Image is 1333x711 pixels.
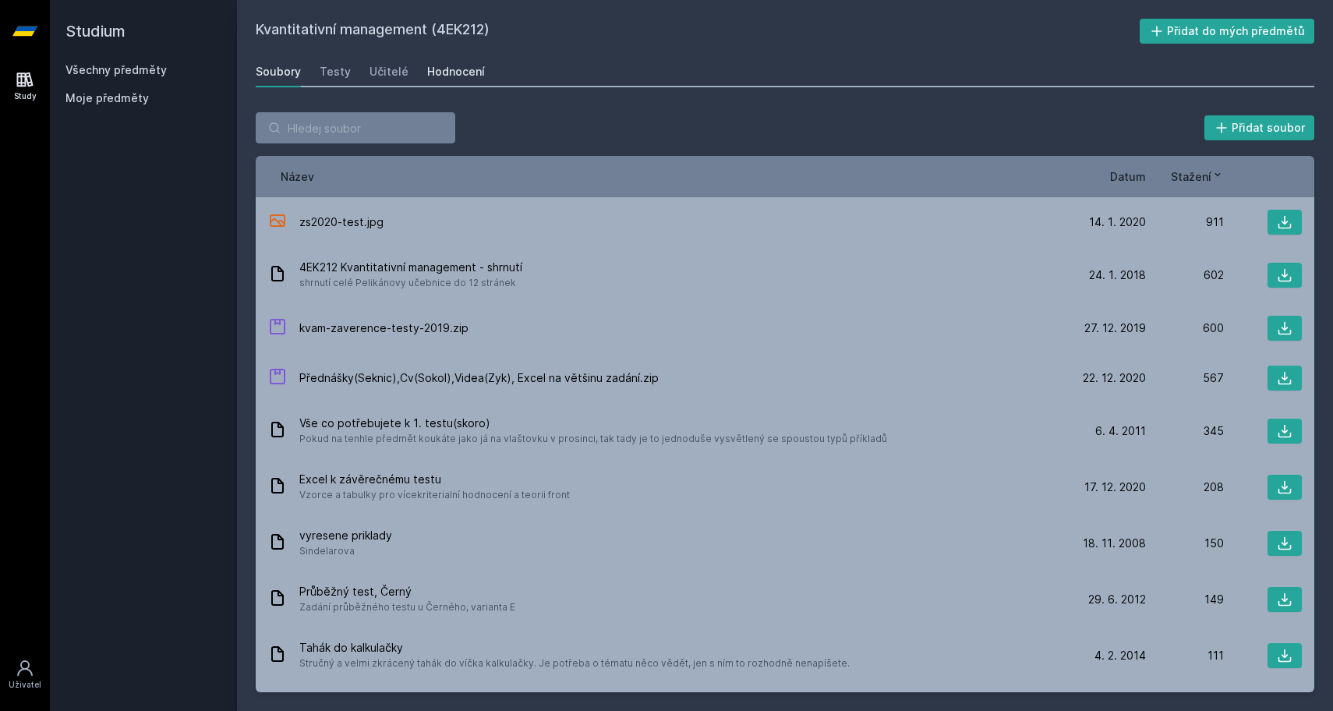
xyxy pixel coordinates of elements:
div: 602 [1146,267,1224,283]
div: 149 [1146,592,1224,607]
span: shrnutí celé Pelikánovy učebnice do 12 stránek [299,275,522,291]
a: Učitelé [369,56,408,87]
span: Excel k závěrečnému testu [299,472,570,487]
a: Soubory [256,56,301,87]
a: Testy [320,56,351,87]
span: 4EK212 Kvantitativní management - shrnutí [299,260,522,275]
div: 150 [1146,536,1224,551]
h2: Kvantitativní management (4EK212) [256,19,1140,44]
span: vyresene priklady [299,528,392,543]
div: 911 [1146,214,1224,230]
span: Vše co potřebujete k 1. testu(skoro) [299,416,887,431]
span: Zadání průběžného testu u Černého, varianta E [299,600,515,615]
span: 6. 4. 2011 [1095,423,1146,439]
span: Stručný a velmi zkrácený tahák do víčka kalkulačky. Je potřeba o tématu něco vědět, jen s ním to ... [299,656,850,671]
div: 208 [1146,479,1224,495]
div: 567 [1146,370,1224,386]
span: 24. 1. 2018 [1089,267,1146,283]
span: 18. 11. 2008 [1083,536,1146,551]
span: 22. 12. 2020 [1083,370,1146,386]
span: Vzorce a tabulky pro vícekriterialní hodnocení a teorii front [299,487,570,503]
span: Sindelarova [299,543,392,559]
a: Hodnocení [427,56,485,87]
div: 345 [1146,423,1224,439]
span: zs2020-test.jpg [299,214,384,230]
div: Uživatel [9,679,41,691]
button: Stažení [1171,168,1224,185]
span: Průběžný test, Černý [299,584,515,600]
span: kvam-zaverence-testy-2019.zip [299,320,468,336]
span: Přednášky(Seknic),Cv(Sokol),Videa(Zyk), Excel na většinu zadání.zip [299,370,659,386]
span: 17. 12. 2020 [1084,479,1146,495]
button: Název [281,168,314,185]
span: 4. 2. 2014 [1094,648,1146,663]
span: 14. 1. 2020 [1089,214,1146,230]
div: 600 [1146,320,1224,336]
div: Učitelé [369,64,408,80]
div: Study [14,90,37,102]
span: Pokud na tenhle předmět koukáte jako já na vlaštovku v prosinci, tak tady je to jednoduše vysvětl... [299,431,887,447]
div: JPG [268,211,287,234]
span: Moje předměty [65,90,149,106]
button: Přidat do mých předmětů [1140,19,1315,44]
div: Testy [320,64,351,80]
div: ZIP [268,317,287,340]
div: ZIP [268,367,287,390]
span: 27. 12. 2019 [1084,320,1146,336]
div: 111 [1146,648,1224,663]
div: Soubory [256,64,301,80]
div: Hodnocení [427,64,485,80]
span: 29. 6. 2012 [1088,592,1146,607]
a: Uživatel [3,651,47,699]
button: Datum [1110,168,1146,185]
a: Study [3,62,47,110]
span: Stažení [1171,168,1211,185]
input: Hledej soubor [256,112,455,143]
button: Přidat soubor [1204,115,1315,140]
span: Tahák do kalkulačky [299,640,850,656]
a: Všechny předměty [65,63,167,76]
